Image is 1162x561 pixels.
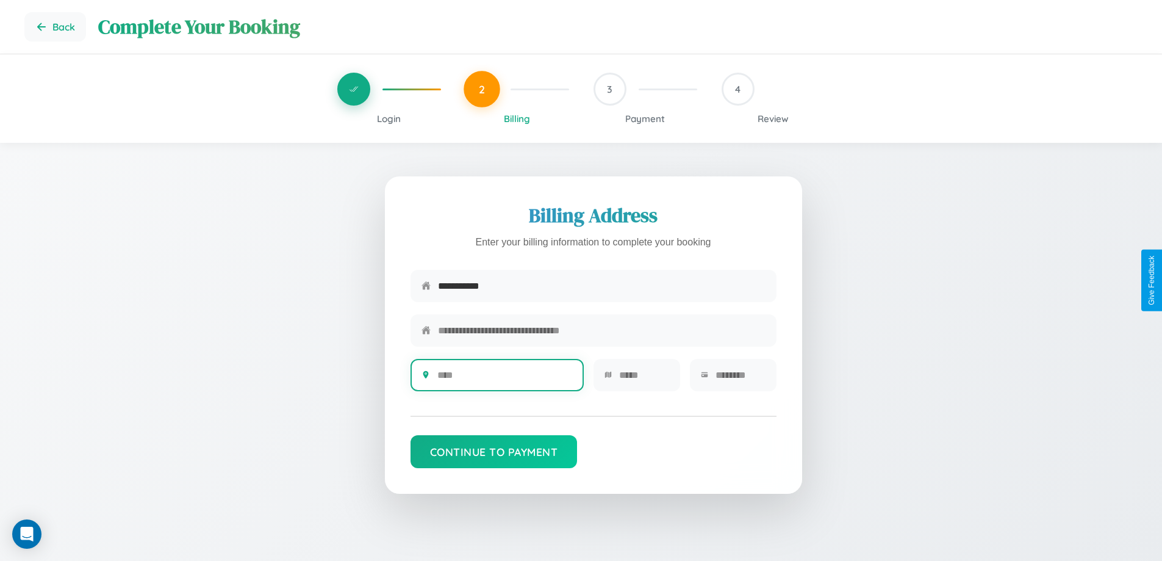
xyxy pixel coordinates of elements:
div: Open Intercom Messenger [12,519,41,549]
span: 3 [607,83,612,95]
span: Review [758,113,789,125]
div: Give Feedback [1147,256,1156,305]
span: 4 [735,83,741,95]
button: Go back [24,12,86,42]
span: Billing [504,113,530,125]
button: Continue to Payment [411,435,578,468]
h2: Billing Address [411,202,776,229]
span: Login [377,113,401,125]
p: Enter your billing information to complete your booking [411,234,776,252]
span: Payment [625,113,665,125]
h1: Complete Your Booking [98,13,1138,40]
span: 2 [479,82,485,96]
